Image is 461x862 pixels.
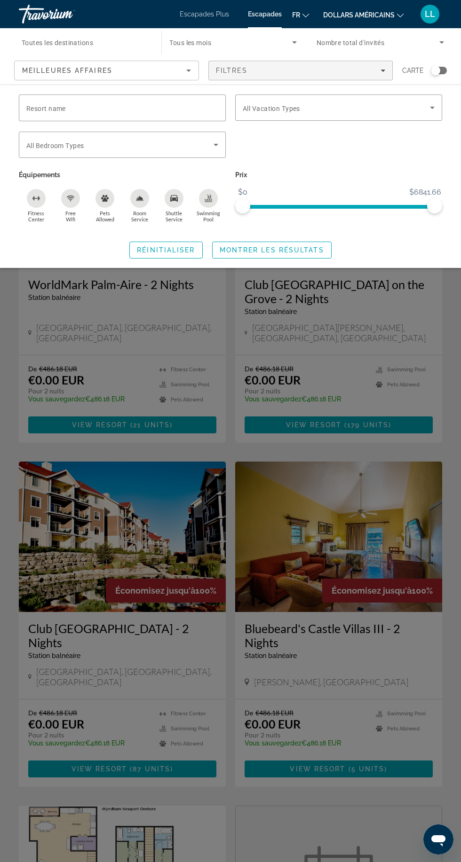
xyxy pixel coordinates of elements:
[425,9,435,19] font: LL
[220,246,324,254] span: Montrer les résultats
[22,37,149,48] input: Select destination
[96,210,114,222] span: Pets Allowed
[212,242,332,259] button: Montrer les résultats
[235,205,442,207] ngx-slider: ngx-slider
[208,61,393,80] button: Filters
[418,4,442,24] button: Menu utilisateur
[248,10,282,18] a: Escapades
[323,8,404,22] button: Changer de devise
[180,10,229,18] a: Escapades Plus
[423,824,453,854] iframe: Bouton de lancement de la fenêtre de messagerie
[243,105,300,112] span: All Vacation Types
[19,2,113,26] a: Travorium
[237,185,249,199] span: $0
[204,188,213,223] button: Swimming Pool
[26,105,66,112] span: Resort name
[216,67,248,74] span: Filtres
[19,168,226,181] p: Équipements
[32,188,40,223] button: Fitness Center
[22,67,112,74] span: Meilleures affaires
[169,39,211,47] span: Tous les mois
[22,65,191,76] mat-select: Sort by
[166,210,183,222] span: Shuttle Service
[101,188,109,223] button: Pets Allowed
[170,188,178,223] button: Shuttle Service
[135,188,143,223] button: Room Service
[235,168,442,181] p: Prix
[292,8,309,22] button: Changer de langue
[65,210,76,222] span: Free Wifi
[22,39,93,47] span: Toutes les destinations
[408,185,443,199] span: $6841.66
[66,188,75,223] button: Free Wifi
[131,210,148,222] span: Room Service
[26,142,84,149] span: All Bedroom Types
[235,198,250,213] span: ngx-slider
[292,11,300,19] font: fr
[323,11,395,19] font: dollars américains
[427,198,442,213] span: ngx-slider-max
[317,39,385,47] span: Nombre total d'invités
[28,210,44,222] span: Fitness Center
[402,64,424,77] span: Carte
[197,210,220,222] span: Swimming Pool
[137,246,195,254] span: Réinitialiser
[129,242,202,259] button: Réinitialiser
